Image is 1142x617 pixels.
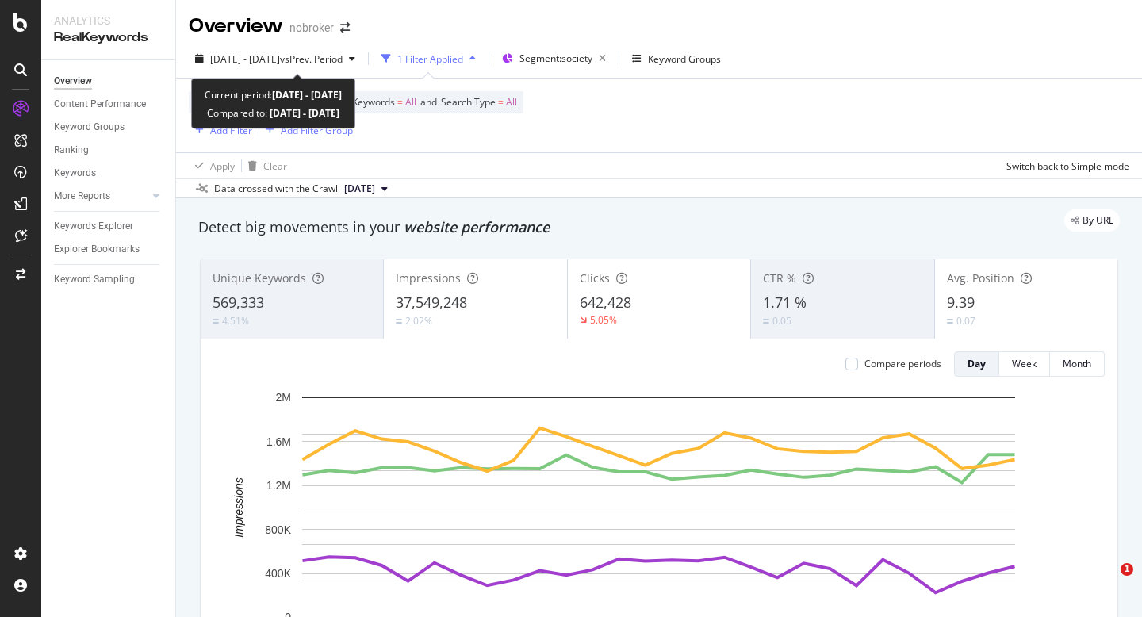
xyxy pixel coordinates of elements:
button: Day [954,351,999,377]
text: 800K [265,523,291,536]
a: Content Performance [54,96,164,113]
div: Add Filter Group [281,124,353,137]
div: Keywords Explorer [54,218,133,235]
a: More Reports [54,188,148,205]
img: Equal [763,319,769,324]
a: Overview [54,73,164,90]
div: Current period: [205,86,342,104]
span: All [506,91,517,113]
button: Add Filter [189,121,252,140]
div: Switch back to Simple mode [1006,159,1129,173]
span: 37,549,248 [396,293,467,312]
div: 0.05 [772,314,791,328]
div: More Reports [54,188,110,205]
div: Keyword Groups [54,119,125,136]
button: Keyword Groups [626,46,727,71]
button: [DATE] - [DATE]vsPrev. Period [189,46,362,71]
span: 9.39 [947,293,975,312]
a: Keyword Sampling [54,271,164,288]
button: Switch back to Simple mode [1000,153,1129,178]
span: By URL [1083,216,1113,225]
div: Analytics [54,13,163,29]
div: Overview [54,73,92,90]
iframe: Intercom live chat [1088,563,1126,601]
div: Compared to: [207,104,339,122]
span: Clicks [580,270,610,286]
div: 5.05% [590,313,617,327]
div: nobroker [289,20,334,36]
text: 2M [276,391,291,404]
span: Keywords [352,95,395,109]
div: Clear [263,159,287,173]
a: Keyword Groups [54,119,164,136]
div: RealKeywords [54,29,163,47]
a: Explorer Bookmarks [54,241,164,258]
span: 642,428 [580,293,631,312]
div: Overview [189,13,283,40]
button: Week [999,351,1050,377]
div: Apply [210,159,235,173]
div: Keyword Sampling [54,271,135,288]
span: CTR % [763,270,796,286]
span: Unique Keywords [213,270,306,286]
button: Month [1050,351,1105,377]
div: Week [1012,357,1037,370]
div: 4.51% [222,314,249,328]
button: Clear [242,153,287,178]
button: Segment:society [496,46,612,71]
b: [DATE] - [DATE] [267,106,339,120]
span: vs Prev. Period [280,52,343,66]
img: Equal [396,319,402,324]
a: Keywords Explorer [54,218,164,235]
span: Segment: society [519,52,592,65]
span: All [405,91,416,113]
div: 1 Filter Applied [397,52,463,66]
div: Content Performance [54,96,146,113]
span: [DATE] - [DATE] [210,52,280,66]
div: 0.07 [956,314,975,328]
span: = [397,95,403,109]
div: Compare periods [864,357,941,370]
div: Data crossed with the Crawl [214,182,338,196]
text: Impressions [232,477,245,537]
span: Search Type [441,95,496,109]
button: 1 Filter Applied [375,46,482,71]
span: Avg. Position [947,270,1014,286]
text: 1.2M [266,479,291,492]
div: 2.02% [405,314,432,328]
span: and [420,95,437,109]
div: Keywords [54,165,96,182]
button: [DATE] [338,179,394,198]
div: Keyword Groups [648,52,721,66]
span: Impressions [396,270,461,286]
div: Day [968,357,986,370]
span: 1.71 % [763,293,807,312]
a: Keywords [54,165,164,182]
a: Ranking [54,142,164,159]
div: Month [1063,357,1091,370]
img: Equal [213,319,219,324]
span: 1 [1121,563,1133,576]
text: 400K [265,567,291,580]
div: arrow-right-arrow-left [340,22,350,33]
div: Explorer Bookmarks [54,241,140,258]
button: Add Filter Group [259,121,353,140]
div: legacy label [1064,209,1120,232]
img: Equal [947,319,953,324]
b: [DATE] - [DATE] [272,88,342,102]
button: Apply [189,153,235,178]
div: Ranking [54,142,89,159]
span: 2025 Aug. 4th [344,182,375,196]
div: Add Filter [210,124,252,137]
span: 569,333 [213,293,264,312]
span: = [498,95,504,109]
text: 1.6M [266,435,291,448]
